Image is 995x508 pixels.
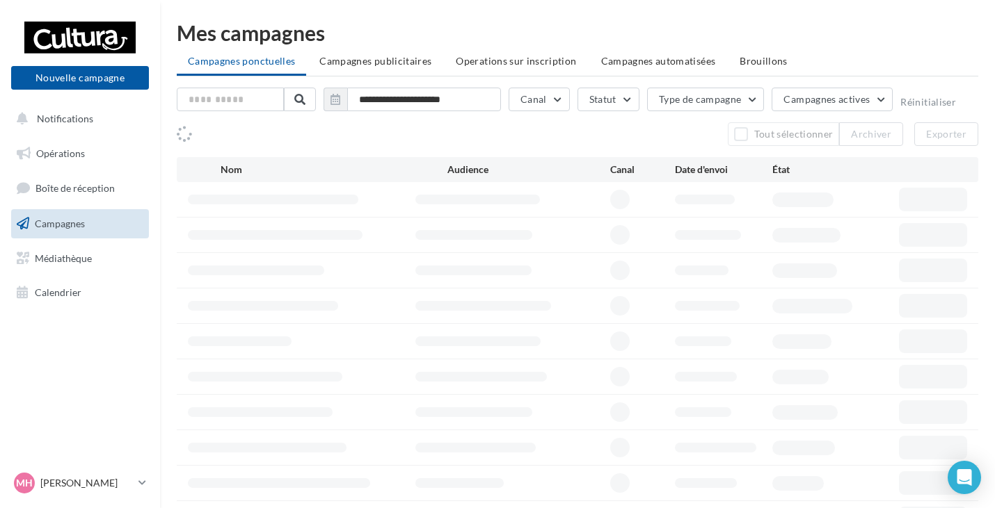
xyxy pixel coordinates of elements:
[601,55,716,67] span: Campagnes automatisées
[8,278,152,307] a: Calendrier
[221,163,448,177] div: Nom
[8,244,152,273] a: Médiathèque
[11,66,149,90] button: Nouvelle campagne
[8,104,146,133] button: Notifications
[456,55,576,67] span: Operations sur inscription
[11,470,149,496] a: MH [PERSON_NAME]
[35,252,92,263] span: Médiathèque
[675,163,772,177] div: Date d'envoi
[839,122,903,146] button: Archiver
[177,22,978,43] div: Mes campagnes
[900,97,956,108] button: Réinitialiser
[35,286,81,298] span: Calendrier
[509,88,570,111] button: Canal
[319,55,431,67] span: Campagnes publicitaires
[8,209,152,238] a: Campagnes
[948,461,981,494] div: Open Intercom Messenger
[40,476,133,490] p: [PERSON_NAME]
[578,88,639,111] button: Statut
[447,163,610,177] div: Audience
[37,113,93,124] span: Notifications
[36,147,85,159] span: Opérations
[914,122,978,146] button: Exporter
[772,88,893,111] button: Campagnes actives
[610,163,675,177] div: Canal
[772,163,870,177] div: État
[8,139,152,168] a: Opérations
[740,55,788,67] span: Brouillons
[647,88,765,111] button: Type de campagne
[35,182,115,194] span: Boîte de réception
[728,122,839,146] button: Tout sélectionner
[783,93,870,105] span: Campagnes actives
[8,173,152,203] a: Boîte de réception
[16,476,33,490] span: MH
[35,218,85,229] span: Campagnes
